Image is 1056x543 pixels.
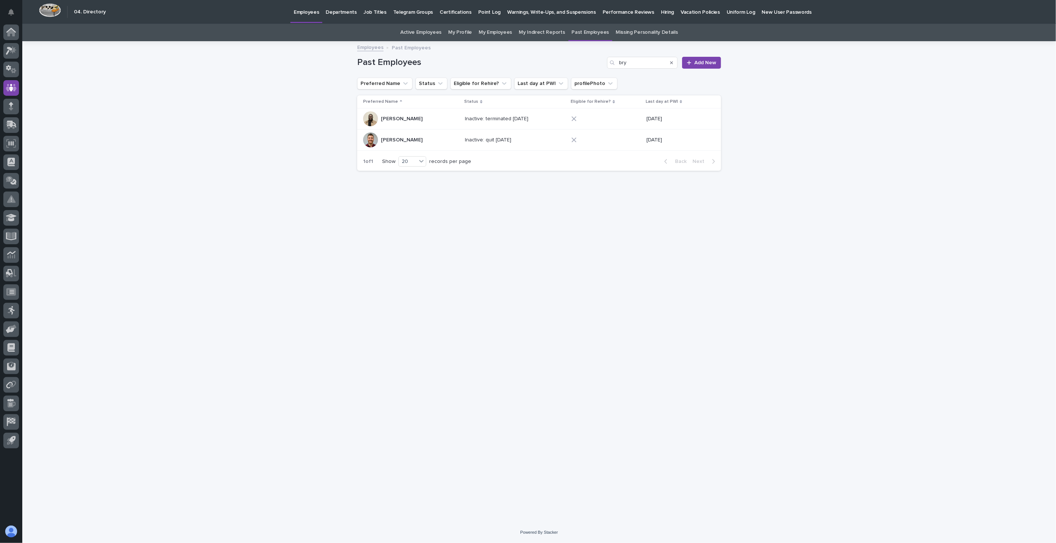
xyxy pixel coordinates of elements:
[572,24,609,41] a: Past Employees
[694,60,716,65] span: Add New
[571,98,611,106] p: Eligible for Rehire?
[415,78,447,89] button: Status
[9,9,19,21] div: Notifications
[399,158,417,166] div: 20
[520,530,558,534] a: Powered By Stacker
[429,158,471,165] p: records per page
[3,524,19,539] button: users-avatar
[3,4,19,20] button: Notifications
[39,3,61,17] img: Workspace Logo
[392,43,431,51] p: Past Employees
[690,158,721,165] button: Next
[646,98,678,106] p: Last day at PWI
[514,78,568,89] button: Last day at PWI
[400,24,441,41] a: Active Employees
[465,135,513,143] p: Inactive: quit [DATE]
[646,116,709,122] p: [DATE]
[671,159,687,164] span: Back
[357,78,413,89] button: Preferred Name
[692,159,709,164] span: Next
[363,98,398,106] p: Preferred Name
[357,43,384,51] a: Employees
[571,78,617,89] button: profilePhoto
[646,137,709,143] p: [DATE]
[682,57,721,69] a: Add New
[465,114,530,122] p: Inactive: terminated [DATE]
[450,78,511,89] button: Eligible for Rehire?
[464,98,478,106] p: Status
[448,24,472,41] a: My Profile
[479,24,512,41] a: My Employees
[74,9,106,15] h2: 04. Directory
[357,153,379,171] p: 1 of 1
[658,158,690,165] button: Back
[519,24,565,41] a: My Indirect Reports
[357,57,604,68] h1: Past Employees
[381,114,424,122] p: [PERSON_NAME]
[357,130,721,151] tr: [PERSON_NAME][PERSON_NAME] Inactive: quit [DATE]Inactive: quit [DATE] [DATE]
[616,24,678,41] a: Missing Personality Details
[382,158,395,165] p: Show
[381,135,424,143] p: [PERSON_NAME]
[607,57,678,69] input: Search
[357,108,721,130] tr: [PERSON_NAME][PERSON_NAME] Inactive: terminated [DATE]Inactive: terminated [DATE] [DATE]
